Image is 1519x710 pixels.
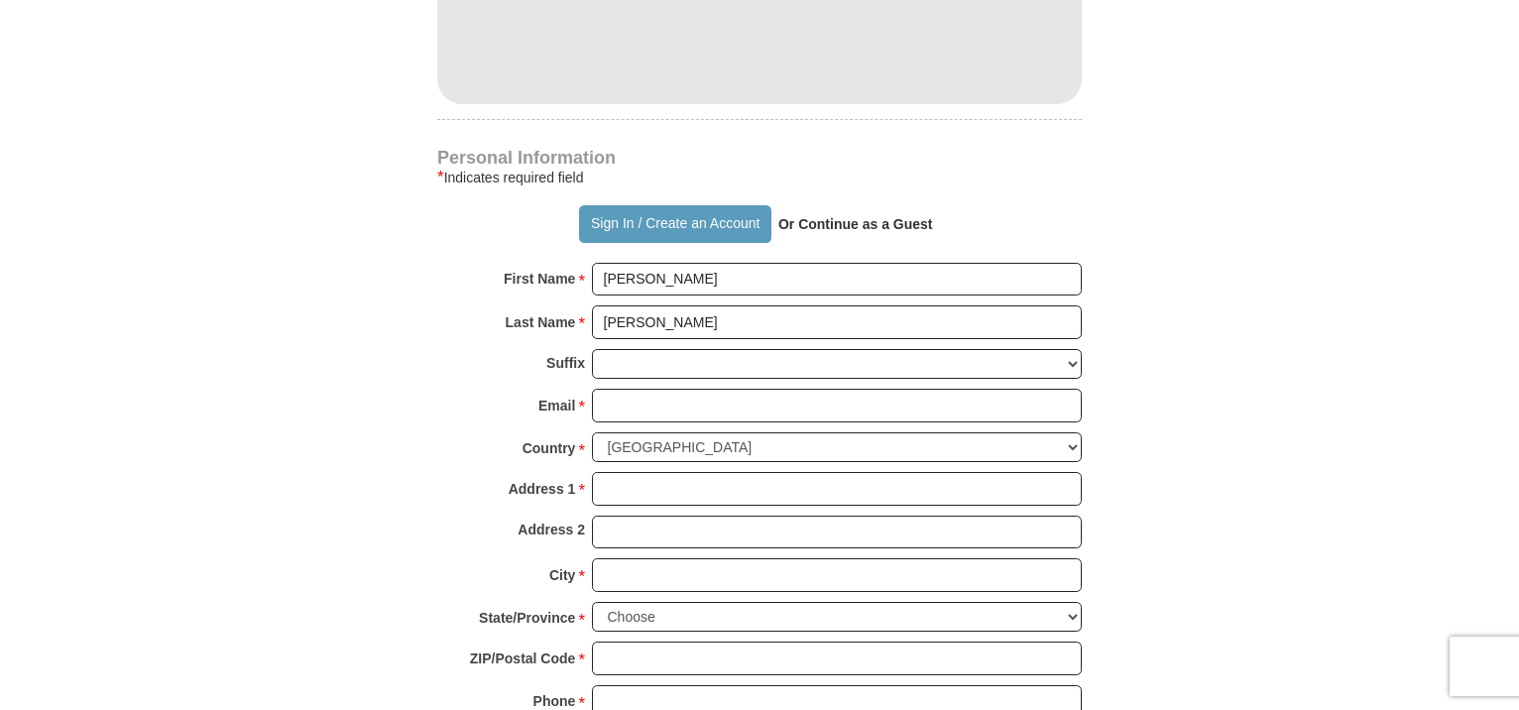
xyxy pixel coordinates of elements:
strong: Or Continue as a Guest [778,216,933,232]
div: Indicates required field [437,166,1082,189]
strong: First Name [504,265,575,293]
strong: Address 1 [509,475,576,503]
strong: State/Province [479,604,575,632]
strong: Last Name [506,308,576,336]
strong: ZIP/Postal Code [470,645,576,672]
strong: City [549,561,575,589]
strong: Email [538,392,575,419]
strong: Address 2 [518,516,585,543]
strong: Country [523,434,576,462]
strong: Suffix [546,349,585,377]
h4: Personal Information [437,150,1082,166]
button: Sign In / Create an Account [579,205,770,243]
